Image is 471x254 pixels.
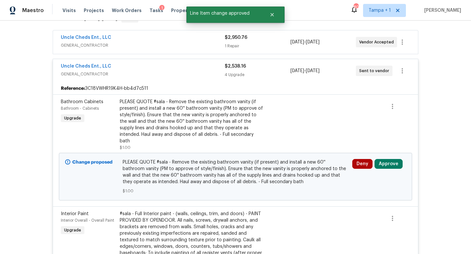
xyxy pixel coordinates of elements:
[61,212,89,216] span: Interior Paint
[61,85,85,92] b: Reference:
[261,8,283,21] button: Close
[354,4,358,10] div: 80
[112,7,142,14] span: Work Orders
[186,7,261,20] span: Line Item change approved
[123,159,349,185] span: PLEASE QUOTE #sala - Remove the existing bathroom vanity (if present) and install a new 60'' bath...
[159,5,165,11] div: 1
[359,39,396,45] span: Vendor Accepted
[225,35,247,40] span: $2,950.76
[61,218,114,222] span: Interior Overall - Overall Paint
[72,160,113,165] b: Change proposed
[225,43,290,49] div: 1 Repair
[120,146,131,150] span: $1.00
[22,7,44,14] span: Maestro
[61,227,84,233] span: Upgrade
[61,115,84,121] span: Upgrade
[306,40,320,44] span: [DATE]
[61,106,99,110] span: Bathroom - Cabinets
[61,100,103,104] span: Bathroom Cabinets
[359,68,392,74] span: Sent to vendor
[61,64,111,69] a: Uncle Cheds Ent., LLC
[84,7,104,14] span: Projects
[422,7,461,14] span: [PERSON_NAME]
[225,71,290,78] div: 4 Upgrade
[171,7,197,14] span: Properties
[149,8,163,13] span: Tasks
[61,42,225,49] span: GENERAL_CONTRACTOR
[53,83,418,94] div: 3C18VWHR19K4H-bb4d7c511
[120,99,263,144] div: PLEASE QUOTE #sala - Remove the existing bathroom vanity (if present) and install a new 60'' bath...
[290,69,304,73] span: [DATE]
[369,7,391,14] span: Tampa + 1
[225,64,246,69] span: $2,538.16
[123,188,349,194] span: $1.00
[62,7,76,14] span: Visits
[375,159,403,169] button: Approve
[306,69,320,73] span: [DATE]
[290,68,320,74] span: -
[352,159,373,169] button: Deny
[61,71,225,77] span: GENERAL_CONTRACTOR
[290,40,304,44] span: [DATE]
[290,39,320,45] span: -
[61,35,111,40] a: Uncle Cheds Ent., LLC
